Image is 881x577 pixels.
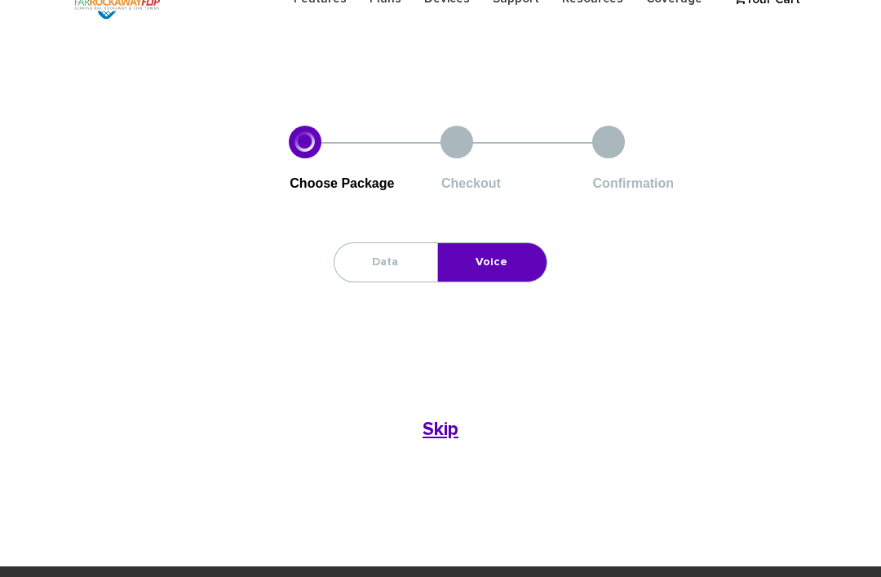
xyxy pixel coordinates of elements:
[593,177,675,191] span: Confirmation
[394,421,487,440] a: Skip
[334,244,436,282] a: Data
[290,177,394,191] span: Choose Package
[423,421,458,440] b: Skip
[438,244,545,282] a: Voice
[441,177,501,191] span: Checkout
